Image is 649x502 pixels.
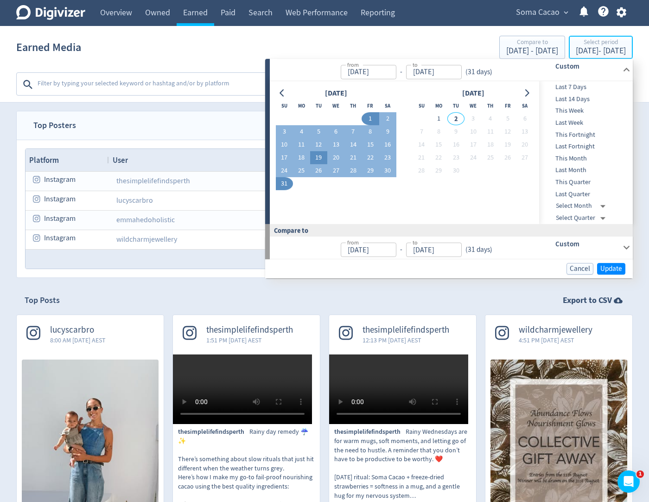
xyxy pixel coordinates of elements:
[482,151,499,164] button: 25
[520,86,534,99] button: Go to next month
[25,295,60,306] h2: Top Posts
[539,117,631,129] div: Last Week
[270,237,633,259] div: from-to(31 days)Custom
[430,151,447,164] button: 22
[44,190,76,208] span: Instagram
[113,155,128,165] span: User
[617,470,640,493] iframe: Intercom live chat
[33,214,41,223] svg: instagram
[310,151,327,164] button: 19
[363,325,449,335] span: thesimplelifefindsperth
[413,151,430,164] button: 21
[430,99,447,112] th: Monday
[539,142,631,152] span: Last Fortnight
[33,195,41,203] svg: instagram
[413,125,430,138] button: 7
[555,60,619,71] h6: Custom
[293,138,310,151] button: 11
[25,111,84,140] span: Top Posters
[539,81,631,93] div: Last 7 Days
[499,138,516,151] button: 19
[430,125,447,138] button: 8
[462,245,492,255] div: ( 31 days )
[482,99,499,112] th: Thursday
[519,335,592,345] span: 4:51 PM [DATE] AEST
[178,427,249,437] span: thesimplelifefindsperth
[276,138,293,151] button: 10
[327,99,344,112] th: Wednesday
[344,125,362,138] button: 7
[569,36,633,59] button: Select period[DATE]- [DATE]
[576,39,626,47] div: Select period
[44,210,76,228] span: Instagram
[379,138,396,151] button: 16
[516,99,534,112] th: Saturday
[270,81,633,224] div: from-to(31 days)Custom
[344,99,362,112] th: Thursday
[539,82,631,92] span: Last 7 Days
[116,215,175,225] a: emmahedoholistic
[499,99,516,112] th: Friday
[566,263,593,274] button: Cancel
[513,5,571,20] button: Soma Cacao
[539,165,631,175] span: Last Month
[16,32,81,62] h1: Earned Media
[539,189,631,200] span: Last Quarter
[293,164,310,177] button: 25
[539,81,631,224] nav: presets
[464,125,482,138] button: 10
[539,177,631,187] span: This Quarter
[539,118,631,128] span: Last Week
[539,154,631,164] span: This Month
[597,263,625,274] button: Update
[379,125,396,138] button: 9
[322,87,350,100] div: [DATE]
[206,335,293,345] span: 1:51 PM [DATE] AEST
[265,224,633,237] div: Compare to
[499,125,516,138] button: 12
[539,105,631,117] div: This Week
[570,265,590,272] span: Cancel
[447,112,464,125] button: 2
[33,234,41,242] svg: instagram
[344,138,362,151] button: 14
[116,176,190,186] a: thesimplelifefindsperth
[519,325,592,335] span: wildcharmjewellery
[539,188,631,200] div: Last Quarter
[413,238,418,246] label: to
[50,325,106,335] span: lucyscarbro
[276,86,289,99] button: Go to previous month
[499,36,565,59] button: Compare to[DATE] - [DATE]
[276,125,293,138] button: 3
[293,151,310,164] button: 18
[464,151,482,164] button: 24
[459,87,487,100] div: [DATE]
[293,99,310,112] th: Monday
[29,155,59,165] span: Platform
[506,47,558,55] div: [DATE] - [DATE]
[327,125,344,138] button: 6
[310,164,327,177] button: 26
[516,138,534,151] button: 20
[464,138,482,151] button: 17
[576,47,626,55] div: [DATE] - [DATE]
[539,141,631,153] div: Last Fortnight
[516,112,534,125] button: 6
[413,99,430,112] th: Sunday
[327,151,344,164] button: 20
[430,138,447,151] button: 15
[116,196,153,205] a: lucyscarbro
[600,265,622,272] span: Update
[447,151,464,164] button: 23
[556,200,609,212] div: Select Month
[555,238,619,250] h6: Custom
[506,39,558,47] div: Compare to
[310,125,327,138] button: 5
[539,94,631,104] span: Last 14 Days
[396,67,406,77] div: -
[379,112,396,125] button: 2
[327,138,344,151] button: 13
[516,125,534,138] button: 13
[206,325,293,335] span: thesimplelifefindsperth
[539,176,631,188] div: This Quarter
